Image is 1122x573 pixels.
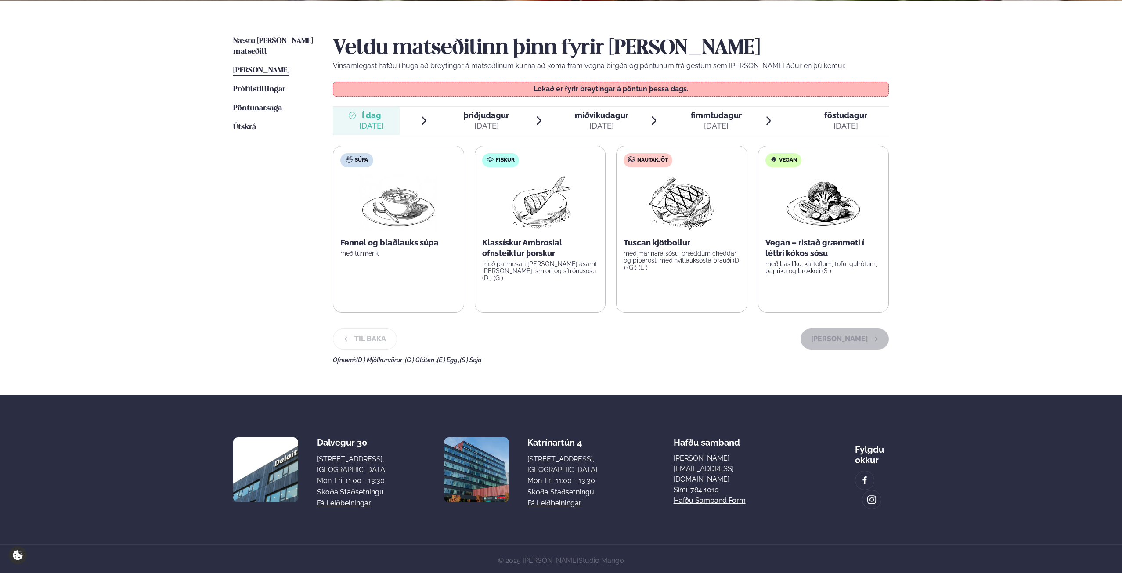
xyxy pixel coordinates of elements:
button: [PERSON_NAME] [801,328,889,350]
span: Pöntunarsaga [233,105,282,112]
a: Skoða staðsetningu [317,487,384,497]
span: miðvikudagur [575,111,628,120]
div: [DATE] [691,121,742,131]
p: Vegan – ristað grænmeti í léttri kókos sósu [765,238,882,259]
span: (S ) Soja [460,357,482,364]
p: Tuscan kjötbollur [624,238,740,248]
div: [DATE] [359,121,384,131]
span: Prófílstillingar [233,86,285,93]
span: Nautakjöt [637,157,668,164]
div: Mon-Fri: 11:00 - 13:30 [527,476,597,486]
span: Í dag [359,110,384,121]
a: [PERSON_NAME] [233,65,289,76]
h2: Veldu matseðilinn þinn fyrir [PERSON_NAME] [333,36,889,61]
img: soup.svg [346,156,353,163]
p: Lokað er fyrir breytingar á pöntun þessa dags. [342,86,880,93]
span: Fiskur [496,157,515,164]
p: Fennel og blaðlauks súpa [340,238,457,248]
img: image alt [867,495,877,505]
span: [PERSON_NAME] [233,67,289,74]
span: © 2025 [PERSON_NAME] [498,556,624,565]
span: Súpa [355,157,368,164]
div: [STREET_ADDRESS], [GEOGRAPHIC_DATA] [527,454,597,475]
button: Til baka [333,328,397,350]
span: Vegan [779,157,797,164]
span: (G ) Glúten , [405,357,437,364]
div: Fylgdu okkur [855,437,889,465]
a: Pöntunarsaga [233,103,282,114]
img: Vegan.png [785,174,862,231]
img: image alt [444,437,509,502]
span: föstudagur [824,111,867,120]
div: [STREET_ADDRESS], [GEOGRAPHIC_DATA] [317,454,387,475]
a: Fá leiðbeiningar [527,498,581,508]
span: þriðjudagur [464,111,509,120]
span: Næstu [PERSON_NAME] matseðill [233,37,313,55]
img: image alt [860,476,869,486]
span: Útskrá [233,123,256,131]
a: image alt [862,490,881,509]
a: Næstu [PERSON_NAME] matseðill [233,36,315,57]
p: Klassískur Ambrosial ofnsteiktur þorskur [482,238,599,259]
p: Sími: 784 1010 [674,485,779,495]
span: fimmtudagur [691,111,742,120]
a: Hafðu samband form [674,495,746,506]
p: Vinsamlegast hafðu í huga að breytingar á matseðlinum kunna að koma fram vegna birgða og pöntunum... [333,61,889,71]
div: Mon-Fri: 11:00 - 13:30 [317,476,387,486]
img: Soup.png [360,174,437,231]
a: Skoða staðsetningu [527,487,594,497]
a: Studio Mango [578,556,624,565]
span: (E ) Egg , [437,357,460,364]
a: Fá leiðbeiningar [317,498,371,508]
span: (D ) Mjólkurvörur , [356,357,405,364]
div: Dalvegur 30 [317,437,387,448]
div: [DATE] [575,121,628,131]
div: Ofnæmi: [333,357,889,364]
p: með parmesan [PERSON_NAME] ásamt [PERSON_NAME], smjöri og sítrónusósu (D ) (G ) [482,260,599,281]
div: [DATE] [464,121,509,131]
a: Cookie settings [9,546,27,564]
a: [PERSON_NAME][EMAIL_ADDRESS][DOMAIN_NAME] [674,453,779,485]
span: Hafðu samband [674,430,740,448]
img: beef.svg [628,156,635,163]
div: Katrínartún 4 [527,437,597,448]
div: [DATE] [824,121,867,131]
img: Vegan.svg [770,156,777,163]
a: Prófílstillingar [233,84,285,95]
p: með túrmerik [340,250,457,257]
a: Útskrá [233,122,256,133]
img: Beef-Meat.png [643,174,721,231]
img: fish.svg [487,156,494,163]
p: með basilíku, kartöflum, tofu, gulrótum, papriku og brokkolí (S ) [765,260,882,274]
p: með marinara sósu, bræddum cheddar og piparosti með hvítlauksosta brauði (D ) (G ) (E ) [624,250,740,271]
a: image alt [855,471,874,490]
img: Fish.png [501,174,579,231]
img: image alt [233,437,298,502]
